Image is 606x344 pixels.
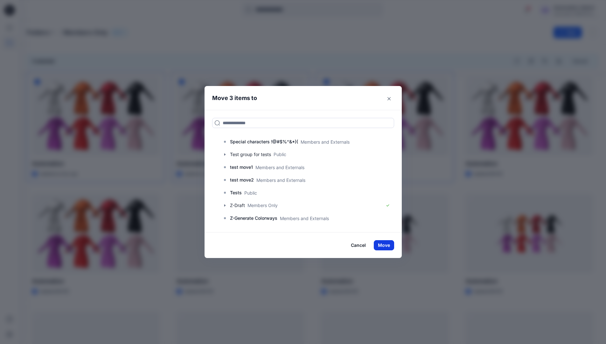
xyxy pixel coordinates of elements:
p: Members and Externals [280,215,329,222]
p: Z-Generate Colorways [230,214,277,222]
p: Members and Externals [255,164,304,171]
p: Tests [230,189,242,197]
p: Members and Externals [256,177,305,183]
button: Cancel [347,240,370,250]
p: Members and Externals [301,139,350,145]
p: test move1 [230,163,253,171]
button: Close [384,94,394,104]
p: Public [244,190,257,196]
header: Move 3 items to [205,86,392,110]
p: Special characters !@#$%^&*)( [230,138,298,146]
button: Move [374,240,394,250]
p: test move2 [230,176,254,184]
